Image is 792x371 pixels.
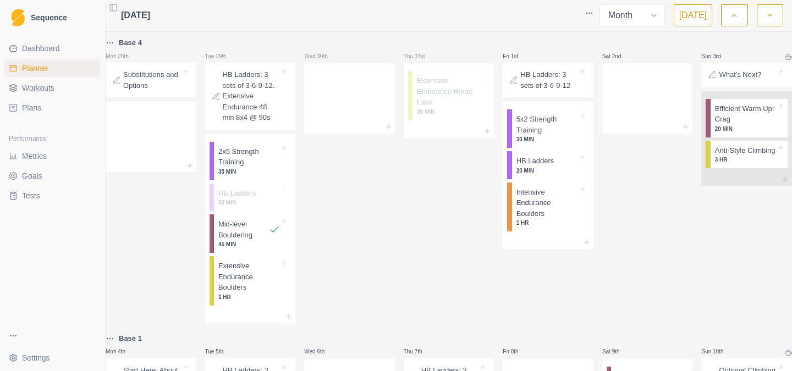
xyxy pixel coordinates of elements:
[404,347,437,356] p: Thu 7th
[22,190,40,201] span: Tests
[4,40,101,57] a: Dashboard
[210,142,291,180] div: 2x5 Strength Training30 MIN
[715,156,777,164] p: 3 HR
[106,63,196,97] div: Substitutions and Options
[4,349,101,367] button: Settings
[22,82,54,93] span: Workouts
[31,14,67,21] span: Sequence
[520,69,578,91] p: HB Ladders: 3 sets of 3-6-9-12
[205,52,238,60] p: Tue 29th
[4,59,101,77] a: Planner
[706,141,788,169] div: Anti-Style Climbing3 HR
[602,347,635,356] p: Sat 9th
[123,69,181,91] p: Substitutions and Options
[516,187,578,219] p: Intensive Endurance Boulders
[4,4,101,31] a: LogoSequence
[218,219,269,240] p: Mid-level Bouldering
[210,184,291,212] div: HB Ladders20 MIN
[22,63,48,74] span: Planner
[218,146,280,168] p: 2x5 Strength Training
[507,151,589,179] div: HB Ladders20 MIN
[210,256,291,306] div: Extensive Endurance Boulders1 HR
[4,147,101,165] a: Metrics
[304,52,337,60] p: Wed 30th
[516,167,578,175] p: 20 MIN
[715,103,777,125] p: Efficient Warm Up: Crag
[701,52,734,60] p: Sun 3rd
[516,156,554,167] p: HB Ladders
[4,99,101,117] a: Plans
[507,182,589,232] div: Intensive Endurance Boulders1 HR
[701,63,792,87] div: What's Next?
[218,240,280,248] p: 45 MIN
[4,187,101,204] a: Tests
[4,79,101,97] a: Workouts
[516,219,578,227] p: 1 HR
[4,130,101,147] div: Performance
[516,135,578,143] p: 30 MIN
[503,52,536,60] p: Fri 1st
[121,9,150,22] span: [DATE]
[218,168,280,176] p: 30 MIN
[119,333,142,344] p: Base 1
[404,52,437,60] p: Thu 31st
[715,125,777,133] p: 20 MIN
[674,4,712,26] button: [DATE]
[417,75,479,108] p: Extensive Endurance Route Laps
[22,43,60,54] span: Dashboard
[22,151,47,162] span: Metrics
[4,167,101,185] a: Goals
[719,69,761,80] p: What's Next?
[22,170,42,181] span: Goals
[602,52,635,60] p: Sat 2nd
[304,347,337,356] p: Wed 6th
[218,293,280,301] p: 1 HR
[11,9,25,27] img: Logo
[218,188,256,199] p: HB Ladders
[507,109,589,148] div: 5x2 Strength Training30 MIN
[701,347,734,356] p: Sun 10th
[706,99,788,137] div: Efficient Warm Up: Crag20 MIN
[106,52,139,60] p: Mon 28th
[417,108,479,116] p: 20 MIN
[503,347,536,356] p: Fri 8th
[106,347,139,356] p: Mon 4th
[408,71,490,120] div: Extensive Endurance Route Laps20 MIN
[205,347,238,356] p: Tue 5th
[119,37,142,48] p: Base 4
[210,214,291,253] div: Mid-level Bouldering45 MIN
[223,69,280,123] p: HB Ladders: 3 sets of 3-6-9-12. Extensive Endurance 48 min 8x4 @ 90s
[218,198,280,207] p: 20 MIN
[516,114,578,135] p: 5x2 Strength Training
[503,63,593,97] div: HB Ladders: 3 sets of 3-6-9-12
[22,102,41,113] span: Plans
[205,63,296,130] div: HB Ladders: 3 sets of 3-6-9-12. Extensive Endurance 48 min 8x4 @ 90s
[715,145,776,156] p: Anti-Style Climbing
[218,261,280,293] p: Extensive Endurance Boulders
